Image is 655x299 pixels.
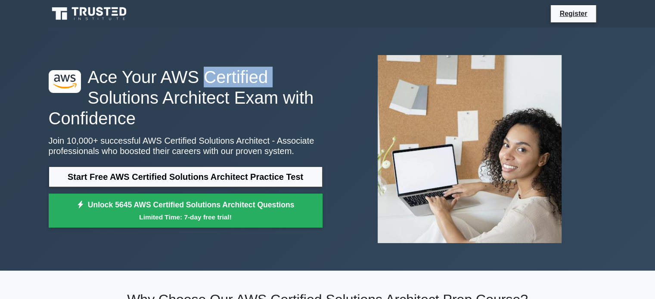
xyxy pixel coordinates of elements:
a: Unlock 5645 AWS Certified Solutions Architect QuestionsLimited Time: 7-day free trial! [49,194,323,228]
small: Limited Time: 7-day free trial! [59,212,312,222]
a: Register [554,8,592,19]
h1: Ace Your AWS Certified Solutions Architect Exam with Confidence [49,67,323,129]
a: Start Free AWS Certified Solutions Architect Practice Test [49,166,323,187]
p: Join 10,000+ successful AWS Certified Solutions Architect - Associate professionals who boosted t... [49,136,323,156]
